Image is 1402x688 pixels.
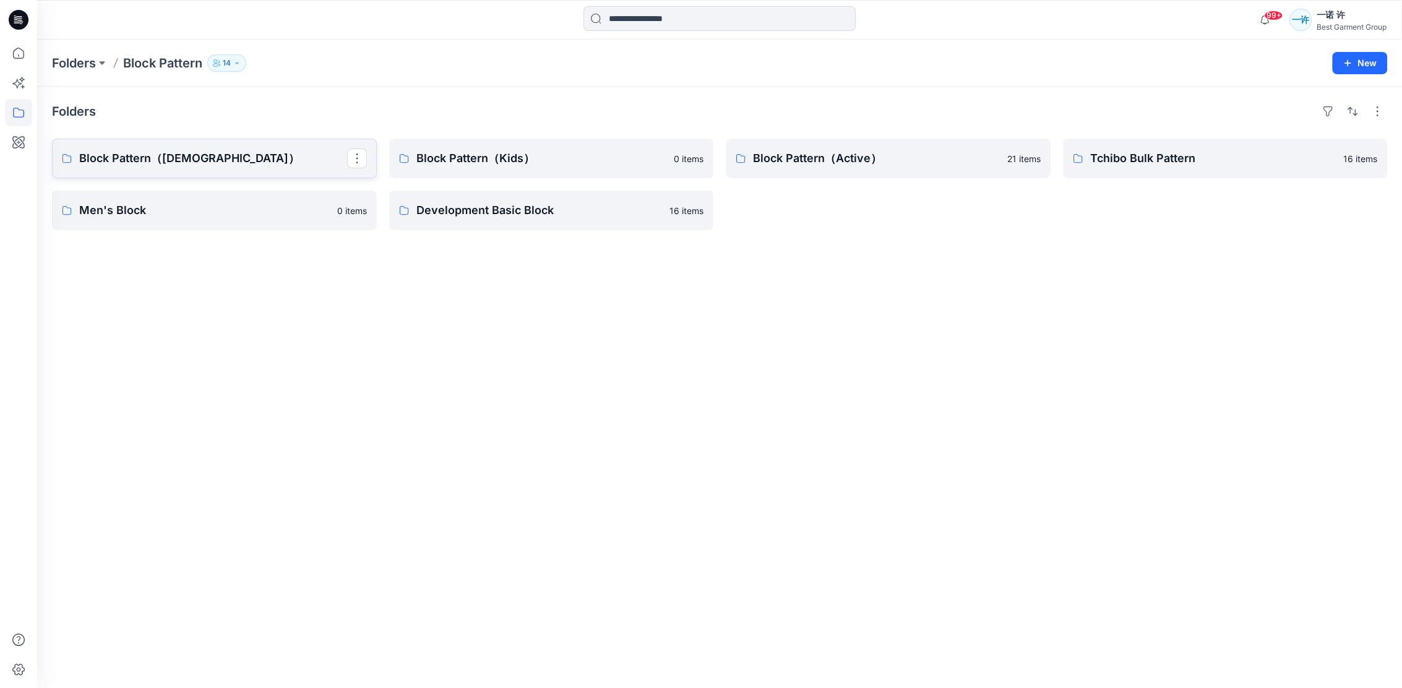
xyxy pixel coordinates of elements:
a: Block Pattern（Active）21 items [726,139,1051,178]
p: Block Pattern（Active） [753,150,1000,167]
span: 99+ [1264,11,1283,20]
a: Block Pattern（[DEMOGRAPHIC_DATA]） [52,139,377,178]
p: Development Basic Block [416,202,663,219]
p: 16 items [1343,152,1377,165]
a: Development Basic Block16 items [389,191,714,230]
a: Men's Block0 items [52,191,377,230]
p: Tchibo Bulk Pattern [1090,150,1336,167]
p: 21 items [1007,152,1041,165]
div: 一诺 许 [1317,7,1387,22]
p: Men's Block [79,202,330,219]
a: Block Pattern（Kids）0 items [389,139,714,178]
p: 16 items [669,204,703,217]
p: Block Pattern（Kids） [416,150,667,167]
p: Block Pattern [123,54,202,72]
a: Tchibo Bulk Pattern16 items [1063,139,1388,178]
p: 14 [223,56,231,70]
div: 一许 [1289,9,1312,31]
h4: Folders [52,104,96,119]
button: New [1332,52,1387,74]
p: Block Pattern（[DEMOGRAPHIC_DATA]） [79,150,347,167]
div: Best Garment Group [1317,22,1387,32]
button: 14 [207,54,246,72]
p: 0 items [674,152,703,165]
p: 0 items [337,204,367,217]
a: Folders [52,54,96,72]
